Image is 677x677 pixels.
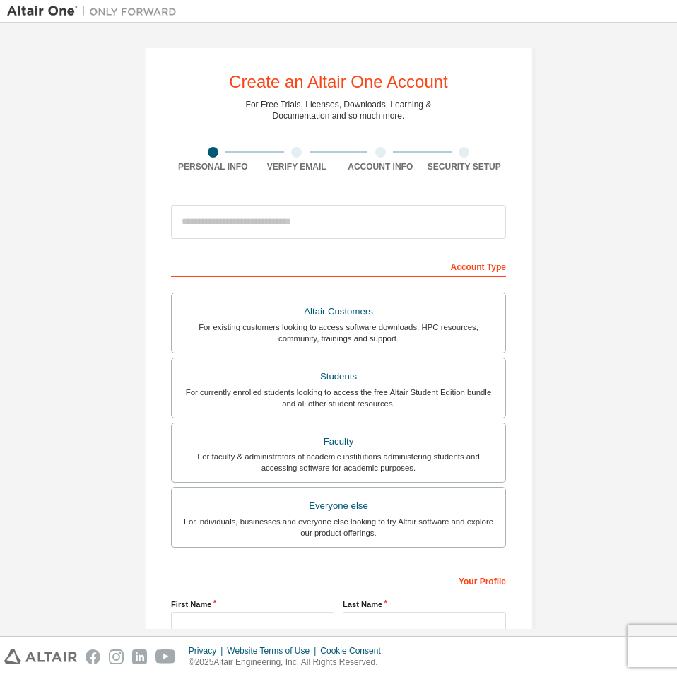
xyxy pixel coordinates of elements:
[109,649,124,664] img: instagram.svg
[155,649,176,664] img: youtube.svg
[246,99,432,122] div: For Free Trials, Licenses, Downloads, Learning & Documentation and so much more.
[423,161,507,172] div: Security Setup
[320,645,389,657] div: Cookie Consent
[338,161,423,172] div: Account Info
[171,599,334,610] label: First Name
[180,302,497,322] div: Altair Customers
[229,73,448,90] div: Create an Altair One Account
[180,451,497,473] div: For faculty & administrators of academic institutions administering students and accessing softwa...
[132,649,147,664] img: linkedin.svg
[227,645,320,657] div: Website Terms of Use
[180,516,497,538] div: For individuals, businesses and everyone else looking to try Altair software and explore our prod...
[7,4,184,18] img: Altair One
[180,432,497,452] div: Faculty
[171,254,506,277] div: Account Type
[189,645,227,657] div: Privacy
[180,387,497,409] div: For currently enrolled students looking to access the free Altair Student Edition bundle and all ...
[4,649,77,664] img: altair_logo.svg
[189,657,389,669] p: © 2025 Altair Engineering, Inc. All Rights Reserved.
[180,367,497,387] div: Students
[171,161,255,172] div: Personal Info
[86,649,100,664] img: facebook.svg
[343,599,506,610] label: Last Name
[171,569,506,591] div: Your Profile
[180,496,497,516] div: Everyone else
[255,161,339,172] div: Verify Email
[180,322,497,344] div: For existing customers looking to access software downloads, HPC resources, community, trainings ...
